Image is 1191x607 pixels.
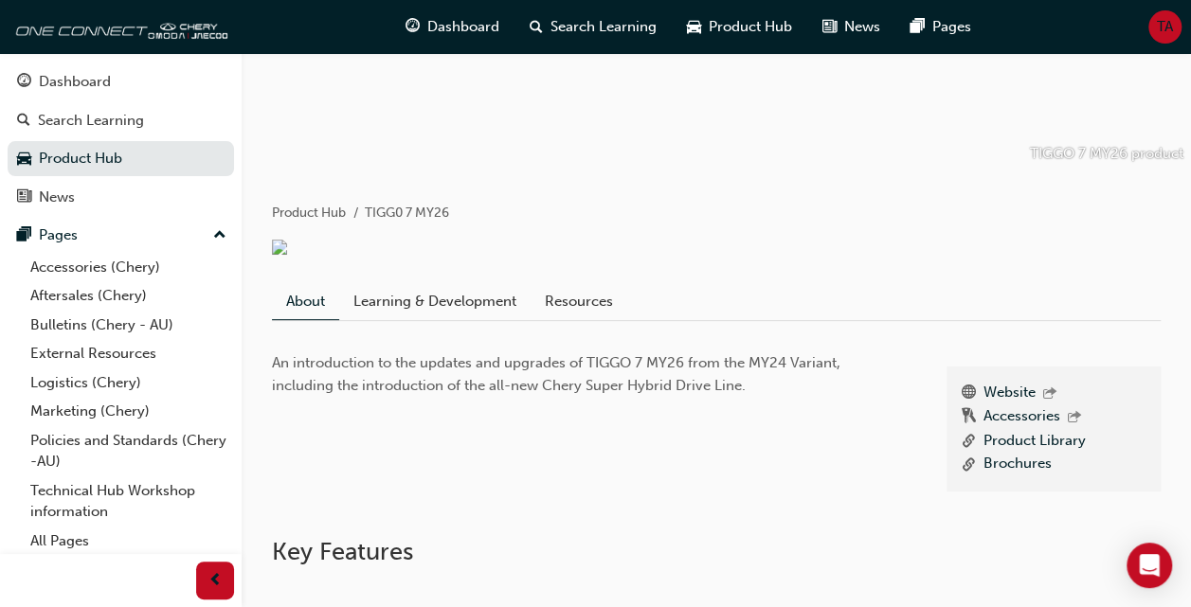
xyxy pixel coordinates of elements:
[672,8,807,46] a: car-iconProduct Hub
[983,430,1086,454] a: Product Library
[687,15,701,39] span: car-icon
[23,476,234,527] a: Technical Hub Workshop information
[23,368,234,398] a: Logistics (Chery)
[272,205,346,221] a: Product Hub
[962,382,976,406] span: www-icon
[272,283,339,320] a: About
[8,61,234,218] button: DashboardSearch LearningProduct HubNews
[932,16,971,38] span: Pages
[530,15,543,39] span: search-icon
[531,283,627,319] a: Resources
[339,283,531,319] a: Learning & Development
[807,8,895,46] a: news-iconNews
[962,453,976,476] span: link-icon
[983,453,1052,476] a: Brochures
[23,281,234,311] a: Aftersales (Chery)
[39,187,75,208] div: News
[390,8,514,46] a: guage-iconDashboard
[23,253,234,282] a: Accessories (Chery)
[17,113,30,130] span: search-icon
[911,15,925,39] span: pages-icon
[8,141,234,176] a: Product Hub
[208,569,223,593] span: prev-icon
[17,189,31,206] span: news-icon
[23,426,234,476] a: Policies and Standards (Chery -AU)
[17,227,31,244] span: pages-icon
[550,16,657,38] span: Search Learning
[8,103,234,138] a: Search Learning
[895,8,986,46] a: pages-iconPages
[983,405,1060,430] a: Accessories
[822,15,837,39] span: news-icon
[514,8,672,46] a: search-iconSearch Learning
[8,180,234,215] a: News
[9,8,227,45] img: oneconnect
[983,382,1036,406] a: Website
[427,16,499,38] span: Dashboard
[23,311,234,340] a: Bulletins (Chery - AU)
[962,430,976,454] span: link-icon
[17,74,31,91] span: guage-icon
[8,218,234,253] button: Pages
[17,151,31,168] span: car-icon
[39,224,78,246] div: Pages
[365,203,449,224] li: TIGG0 7 MY26
[23,397,234,426] a: Marketing (Chery)
[709,16,792,38] span: Product Hub
[406,15,420,39] span: guage-icon
[272,240,287,255] img: 00ccef54-25b5-495c-a378-54e8976994fb.png
[39,71,111,93] div: Dashboard
[272,537,1161,567] h2: Key Features
[23,527,234,556] a: All Pages
[272,354,844,394] span: An introduction to the updates and upgrades of TIGGO 7 MY26 from the MY24 Variant, including the ...
[23,339,234,368] a: External Resources
[1127,543,1172,588] div: Open Intercom Messenger
[1068,410,1081,426] span: outbound-icon
[213,223,226,248] span: up-icon
[1043,386,1056,402] span: outbound-icon
[1157,16,1173,38] span: TA
[1148,10,1182,44] button: TA
[8,64,234,99] a: Dashboard
[1030,143,1183,165] p: TIGGO 7 MY26 product
[962,405,976,430] span: keys-icon
[38,110,144,132] div: Search Learning
[844,16,880,38] span: News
